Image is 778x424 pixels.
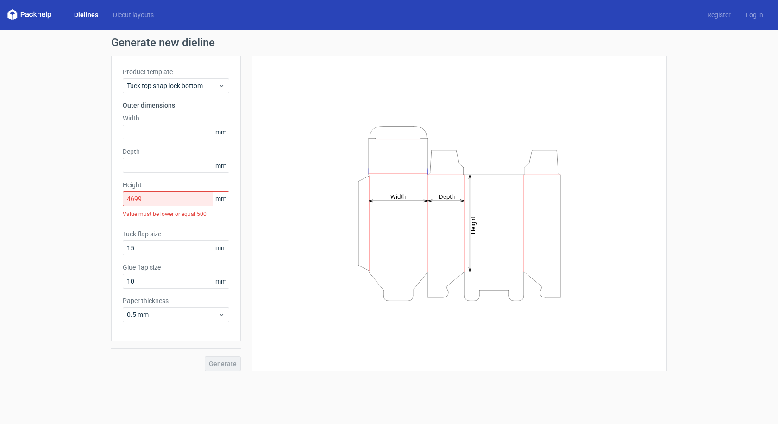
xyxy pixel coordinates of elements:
[738,10,771,19] a: Log in
[700,10,738,19] a: Register
[123,147,229,156] label: Depth
[470,216,477,234] tspan: Height
[123,101,229,110] h3: Outer dimensions
[123,296,229,305] label: Paper thickness
[123,180,229,190] label: Height
[127,81,218,90] span: Tuck top snap lock bottom
[127,310,218,319] span: 0.5 mm
[106,10,161,19] a: Diecut layouts
[123,263,229,272] label: Glue flap size
[213,274,229,288] span: mm
[111,37,667,48] h1: Generate new dieline
[213,125,229,139] span: mm
[123,206,229,222] div: Value must be lower or equal 500
[123,114,229,123] label: Width
[439,193,455,200] tspan: Depth
[213,192,229,206] span: mm
[213,241,229,255] span: mm
[213,158,229,172] span: mm
[123,229,229,239] label: Tuck flap size
[67,10,106,19] a: Dielines
[123,67,229,76] label: Product template
[390,193,406,200] tspan: Width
